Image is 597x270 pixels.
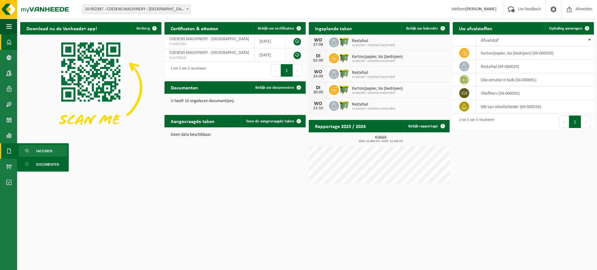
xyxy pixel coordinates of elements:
[339,68,349,79] img: WB-0660-HPE-GN-50
[352,102,396,107] span: Restafval
[312,90,324,95] div: 30-09
[544,22,593,35] a: Ophaling aanvragen
[312,85,324,90] div: DI
[352,54,403,59] span: Karton/papier, los (bedrijven)
[312,59,324,63] div: 02-09
[136,26,150,31] span: Verberg
[20,35,161,140] img: Download de VHEPlus App
[169,42,250,47] span: VLA901585
[19,145,67,157] a: Facturen
[255,48,286,62] td: [DATE]
[339,84,349,95] img: WB-1100-HPE-GN-51
[352,70,396,75] span: Restafval
[309,120,372,132] h2: Rapportage 2025 / 2024
[253,22,305,35] a: Bekijk uw certificaten
[169,37,249,41] span: COESENS MACHINERY - [GEOGRAPHIC_DATA]
[339,36,349,47] img: WB-0660-HPE-GN-50
[312,106,324,111] div: 22-10
[164,81,204,93] h2: Documenten
[312,101,324,106] div: WO
[339,100,349,111] img: WB-0660-HPE-GN-50
[569,116,581,128] button: 1
[481,38,498,43] span: Afvalstof
[19,158,67,170] a: Documenten
[476,87,594,100] td: oliefilters (04-000092)
[456,115,494,129] div: 1 tot 5 van 5 resultaten
[312,140,450,143] span: 2024: 21,600 m3 - 2025: 13,240 m3
[352,107,396,111] span: 10-902387 - COESENS MACHINERY
[36,159,59,170] span: Documenten
[476,60,594,73] td: restafval (04-000029)
[559,116,569,128] button: Previous
[131,22,161,35] button: Verberg
[271,64,281,77] button: Previous
[241,115,305,127] a: Toon de aangevraagde taken
[312,43,324,47] div: 27-08
[171,99,299,103] p: U heeft 10 ongelezen document(en).
[352,86,403,91] span: Karton/papier, los (bedrijven)
[168,64,206,77] div: 1 tot 2 van 2 resultaten
[164,115,221,127] h2: Aangevraagde taken
[281,64,293,77] button: 1
[312,69,324,74] div: WO
[476,100,594,113] td: slib van olieafscheider (04-000526)
[255,86,294,90] span: Bekijk uw documenten
[169,50,249,55] span: COESENS MACHINERY - [GEOGRAPHIC_DATA]
[352,91,403,95] span: 10-902387 - COESENS MACHINERY
[352,75,396,79] span: 10-902387 - COESENS MACHINERY
[401,22,449,35] a: Bekijk uw kalender
[465,7,497,12] strong: [PERSON_NAME]
[549,26,582,31] span: Ophaling aanvragen
[352,39,396,44] span: Restafval
[581,116,591,128] button: Next
[476,73,594,87] td: olie-emulsie in bulk (04-000091)
[20,22,103,34] h2: Download nu de Vanheede+ app!
[82,5,191,14] span: 10-902387 - COESENS MACHINERY - GERAARDSBERGEN
[403,120,449,132] a: Bekijk rapportage
[312,135,450,143] h3: Kubiek
[352,59,403,63] span: 10-902387 - COESENS MACHINERY
[169,55,250,60] span: VLA708628
[339,52,349,63] img: WB-1100-HPE-GN-51
[476,46,594,60] td: karton/papier, los (bedrijven) (04-000026)
[36,145,53,157] span: Facturen
[312,54,324,59] div: DI
[309,22,358,34] h2: Ingeplande taken
[406,26,438,31] span: Bekijk uw kalender
[258,26,294,31] span: Bekijk uw certificaten
[312,38,324,43] div: WO
[171,133,299,137] p: Geen data beschikbaar.
[293,64,303,77] button: Next
[255,35,286,48] td: [DATE]
[312,74,324,79] div: 24-09
[164,22,224,34] h2: Certificaten & attesten
[250,81,305,94] a: Bekijk uw documenten
[246,119,294,123] span: Toon de aangevraagde taken
[453,22,498,34] h2: Uw afvalstoffen
[352,44,396,47] span: 10-902387 - COESENS MACHINERY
